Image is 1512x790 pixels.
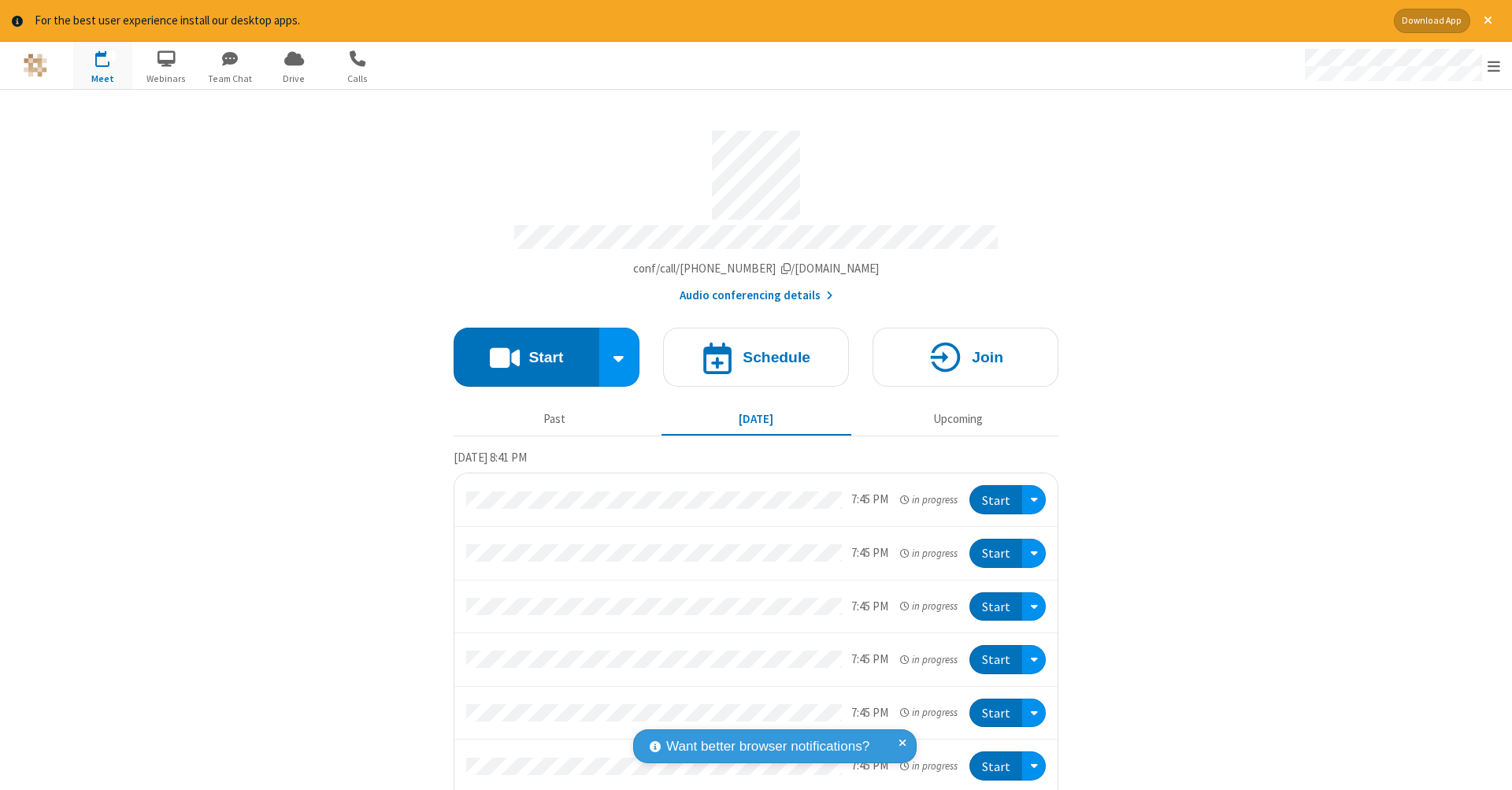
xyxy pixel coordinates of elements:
[666,736,869,757] span: Want better browser notifications?
[743,350,810,365] h4: Schedule
[1022,699,1046,728] div: Open menu
[851,544,888,562] div: 7:45 PM
[969,539,1022,568] button: Start
[454,450,527,465] span: [DATE] 8:41 PM
[633,260,880,278] button: Copy my meeting room linkCopy my meeting room link
[851,651,888,669] div: 7:45 PM
[661,405,851,435] button: [DATE]
[969,699,1022,728] button: Start
[528,350,563,365] h4: Start
[328,72,387,86] span: Calls
[900,599,958,614] em: in progress
[972,350,1003,365] h4: Join
[1022,485,1046,514] div: Open menu
[969,645,1022,674] button: Start
[969,751,1022,781] button: Start
[1290,42,1512,89] div: Open menu
[900,492,958,507] em: in progress
[6,42,65,89] button: Logo
[900,758,958,773] em: in progress
[106,50,117,62] div: 9
[1022,751,1046,781] div: Open menu
[454,119,1058,304] section: Account details
[265,72,324,86] span: Drive
[1022,539,1046,568] div: Open menu
[900,705,958,720] em: in progress
[680,287,833,305] button: Audio conferencing details
[24,54,47,77] img: QA Selenium DO NOT DELETE OR CHANGE
[851,704,888,722] div: 7:45 PM
[969,485,1022,514] button: Start
[969,592,1022,621] button: Start
[460,405,650,435] button: Past
[1022,592,1046,621] div: Open menu
[1394,9,1470,33] button: Download App
[851,598,888,616] div: 7:45 PM
[73,72,132,86] span: Meet
[35,12,1382,30] div: For the best user experience install our desktop apps.
[454,328,599,387] button: Start
[201,72,260,86] span: Team Chat
[900,546,958,561] em: in progress
[851,491,888,509] div: 7:45 PM
[863,405,1053,435] button: Upcoming
[1022,645,1046,674] div: Open menu
[1476,9,1500,33] button: Close alert
[137,72,196,86] span: Webinars
[900,652,958,667] em: in progress
[873,328,1058,387] button: Join
[633,261,880,276] span: Copy my meeting room link
[599,328,640,387] div: Start conference options
[663,328,849,387] button: Schedule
